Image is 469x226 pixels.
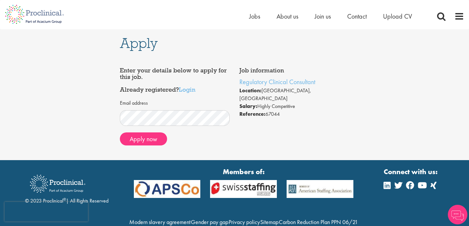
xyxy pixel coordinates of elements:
[239,87,262,94] strong: Location:
[239,111,265,117] strong: Reference:
[384,167,439,177] strong: Connect with us:
[315,12,331,21] a: Join us
[63,197,66,202] sup: ®
[260,218,278,226] a: Sitemap
[239,103,257,110] strong: Salary:
[120,67,230,93] h4: Enter your details below to apply for this job. Already registered?
[120,34,158,52] span: Apply
[120,99,148,107] label: Email address
[347,12,367,21] a: Contact
[239,87,349,102] li: [GEOGRAPHIC_DATA], [GEOGRAPHIC_DATA]
[229,218,260,226] a: Privacy policy
[279,218,358,226] a: Carbon Reduction Plan PPN 06/21
[239,78,315,86] a: Regulatory Clinical Consultant
[191,218,228,226] a: Gender pay gap
[448,205,467,224] img: Chatbot
[25,170,90,197] img: Proclinical Recruitment
[120,132,167,145] button: Apply now
[5,202,88,221] iframe: reCAPTCHA
[239,67,349,74] h4: Job information
[129,180,206,198] img: APSCo
[129,218,191,226] a: Modern slavery agreement
[134,167,354,177] strong: Members of:
[205,180,282,198] img: APSCo
[277,12,298,21] a: About us
[239,102,349,110] li: Highly Competitive
[249,12,260,21] a: Jobs
[239,110,349,118] li: 67044
[282,180,358,198] img: APSCo
[383,12,412,21] a: Upload CV
[25,170,108,205] div: © 2023 Proclinical | All Rights Reserved
[179,85,195,93] a: Login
